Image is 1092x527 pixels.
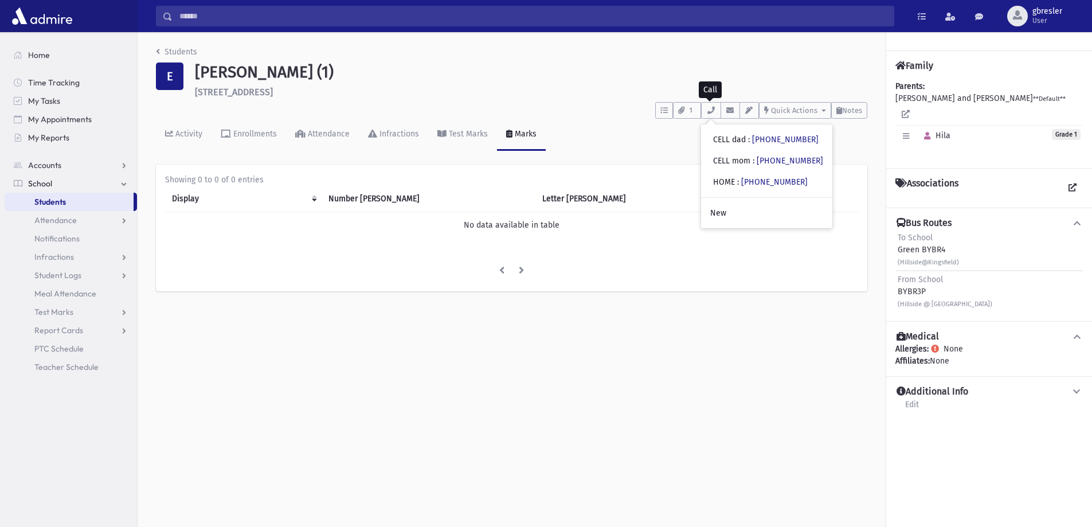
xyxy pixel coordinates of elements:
[898,232,959,268] div: Green BYBR4
[5,193,134,211] a: Students
[156,47,197,57] a: Students
[5,156,137,174] a: Accounts
[5,73,137,92] a: Time Tracking
[34,325,83,335] span: Report Cards
[231,129,277,139] div: Enrollments
[1052,129,1081,140] span: Grade 1
[34,343,84,354] span: PTC Schedule
[34,215,77,225] span: Attendance
[699,81,722,98] div: Call
[5,128,137,147] a: My Reports
[447,129,488,139] div: Test Marks
[759,102,831,119] button: Quick Actions
[156,63,183,90] div: E
[5,211,137,229] a: Attendance
[752,135,819,145] a: [PHONE_NUMBER]
[897,217,952,229] h4: Bus Routes
[713,176,808,188] div: HOME
[377,129,419,139] div: Infractions
[322,186,535,212] th: Number Mark
[28,50,50,60] span: Home
[306,129,350,139] div: Attendance
[898,300,992,308] small: (Hillside @ [GEOGRAPHIC_DATA])
[5,321,137,339] a: Report Cards
[28,178,52,189] span: School
[34,197,66,207] span: Students
[831,102,867,119] button: Notes
[1062,178,1083,198] a: View all Associations
[28,160,61,170] span: Accounts
[5,284,137,303] a: Meal Attendance
[5,92,137,110] a: My Tasks
[748,135,750,145] span: :
[34,288,96,299] span: Meal Attendance
[895,386,1083,398] button: Additional Info
[156,119,212,151] a: Activity
[919,131,950,140] span: Hila
[673,102,701,119] button: 1
[897,331,939,343] h4: Medical
[1032,16,1062,25] span: User
[895,355,1083,367] div: None
[686,106,696,116] span: 1
[1032,7,1062,16] span: gbresler
[359,119,428,151] a: Infractions
[895,81,925,91] b: Parents:
[5,303,137,321] a: Test Marks
[713,134,819,146] div: CELL dad
[535,186,721,212] th: Letter Mark
[897,386,968,398] h4: Additional Info
[5,229,137,248] a: Notifications
[898,275,943,284] span: From School
[895,80,1083,159] div: [PERSON_NAME] and [PERSON_NAME]
[34,252,74,262] span: Infractions
[173,6,894,26] input: Search
[771,106,817,115] span: Quick Actions
[898,274,992,310] div: BYBR3P
[5,248,137,266] a: Infractions
[5,46,137,64] a: Home
[895,178,958,198] h4: Associations
[895,217,1083,229] button: Bus Routes
[895,356,930,366] b: Affiliates:
[895,343,1083,367] div: None
[28,77,80,88] span: Time Tracking
[34,233,80,244] span: Notifications
[757,156,823,166] a: [PHONE_NUMBER]
[898,259,959,266] small: (Hillside@Kingsfield)
[156,46,197,63] nav: breadcrumb
[28,96,60,106] span: My Tasks
[165,174,858,186] div: Showing 0 to 0 of 0 entries
[28,132,69,143] span: My Reports
[286,119,359,151] a: Attendance
[5,339,137,358] a: PTC Schedule
[195,63,867,82] h1: [PERSON_NAME] (1)
[5,358,137,376] a: Teacher Schedule
[212,119,286,151] a: Enrollments
[165,212,858,238] td: No data available in table
[898,233,933,243] span: To School
[428,119,497,151] a: Test Marks
[195,87,867,97] h6: [STREET_ADDRESS]
[34,307,73,317] span: Test Marks
[512,129,537,139] div: Marks
[741,177,808,187] a: [PHONE_NUMBER]
[34,362,99,372] span: Teacher Schedule
[753,156,754,166] span: :
[34,270,81,280] span: Student Logs
[895,344,929,354] b: Allergies:
[28,114,92,124] span: My Appointments
[737,177,739,187] span: :
[842,106,862,115] span: Notes
[497,119,546,151] a: Marks
[905,398,919,419] a: Edit
[5,174,137,193] a: School
[9,5,75,28] img: AdmirePro
[5,110,137,128] a: My Appointments
[173,129,202,139] div: Activity
[895,331,1083,343] button: Medical
[5,266,137,284] a: Student Logs
[701,202,832,224] a: New
[165,186,322,212] th: Display
[895,60,933,71] h4: Family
